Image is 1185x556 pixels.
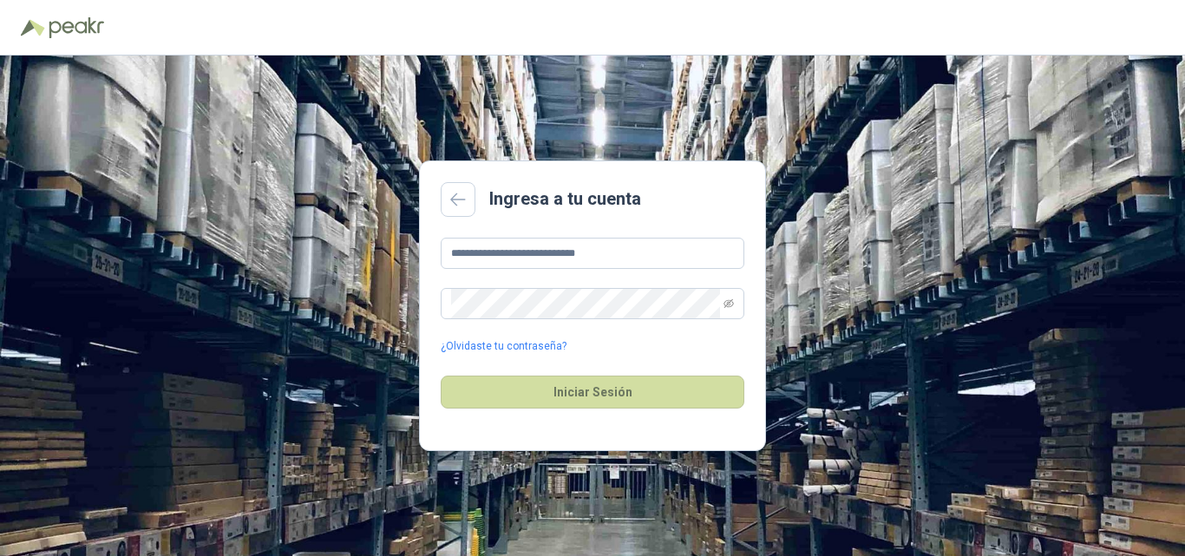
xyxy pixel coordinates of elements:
[21,19,45,36] img: Logo
[441,376,744,409] button: Iniciar Sesión
[441,338,566,355] a: ¿Olvidaste tu contraseña?
[489,186,641,213] h2: Ingresa a tu cuenta
[723,298,734,309] span: eye-invisible
[49,17,104,38] img: Peakr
